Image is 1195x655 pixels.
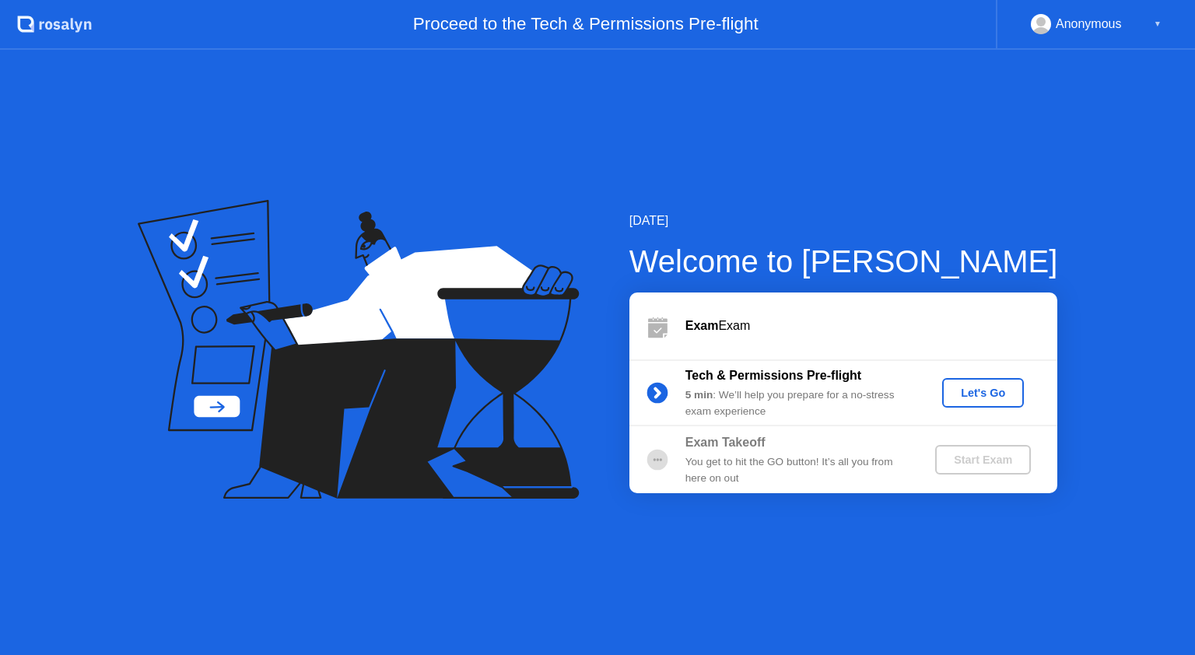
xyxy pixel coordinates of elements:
[948,387,1018,399] div: Let's Go
[685,389,713,401] b: 5 min
[935,445,1031,475] button: Start Exam
[1056,14,1122,34] div: Anonymous
[685,454,909,486] div: You get to hit the GO button! It’s all you from here on out
[685,319,719,332] b: Exam
[685,317,1057,335] div: Exam
[1154,14,1162,34] div: ▼
[629,212,1058,230] div: [DATE]
[942,378,1024,408] button: Let's Go
[941,454,1025,466] div: Start Exam
[685,369,861,382] b: Tech & Permissions Pre-flight
[685,387,909,419] div: : We’ll help you prepare for a no-stress exam experience
[629,238,1058,285] div: Welcome to [PERSON_NAME]
[685,436,766,449] b: Exam Takeoff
